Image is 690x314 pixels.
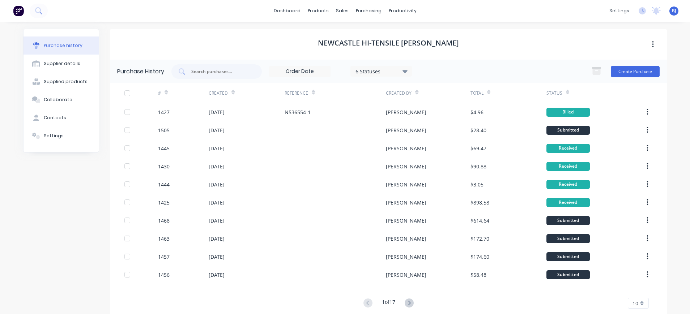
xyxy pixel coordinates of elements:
div: Contacts [44,115,66,121]
div: Status [546,90,562,96]
button: Contacts [24,109,99,127]
button: Supplied products [24,73,99,91]
div: productivity [385,5,420,16]
div: $174.60 [470,253,489,261]
button: Settings [24,127,99,145]
button: Collaborate [24,91,99,109]
div: [PERSON_NAME] [386,181,426,188]
input: Order Date [269,66,330,77]
div: 1430 [158,163,170,170]
div: Received [546,180,590,189]
div: [PERSON_NAME] [386,271,426,279]
div: sales [332,5,352,16]
div: [PERSON_NAME] [386,217,426,224]
div: $28.40 [470,126,486,134]
div: [PERSON_NAME] [386,126,426,134]
div: [DATE] [209,145,225,152]
div: Submitted [546,234,590,243]
div: N536554-1 [285,108,311,116]
div: $69.47 [470,145,486,152]
button: Purchase history [24,36,99,55]
a: dashboard [270,5,304,16]
div: [PERSON_NAME] [386,253,426,261]
div: [DATE] [209,199,225,206]
div: # [158,90,161,96]
button: Create Purchase [611,66,660,77]
div: purchasing [352,5,385,16]
div: Billed [546,108,590,117]
div: Settings [44,133,64,139]
div: [DATE] [209,271,225,279]
input: Search purchases... [191,68,251,75]
div: Submitted [546,270,590,279]
div: 1445 [158,145,170,152]
h1: Newcastle Hi-Tensile [PERSON_NAME] [318,39,459,47]
div: $614.64 [470,217,489,224]
div: $172.70 [470,235,489,242]
div: 6 Statuses [355,67,407,75]
div: 1427 [158,108,170,116]
div: [DATE] [209,217,225,224]
div: Supplier details [44,60,80,67]
div: [PERSON_NAME] [386,108,426,116]
div: products [304,5,332,16]
div: settings [606,5,633,16]
button: Supplier details [24,55,99,73]
div: Submitted [546,252,590,261]
div: [PERSON_NAME] [386,199,426,206]
div: Received [546,162,590,171]
div: [PERSON_NAME] [386,235,426,242]
div: [DATE] [209,108,225,116]
span: 10 [632,300,638,307]
div: Reference [285,90,308,96]
div: $90.88 [470,163,486,170]
div: 1463 [158,235,170,242]
div: $4.96 [470,108,484,116]
div: Created By [386,90,412,96]
div: Purchase history [44,42,82,49]
div: 1456 [158,271,170,279]
div: 1505 [158,126,170,134]
span: BJ [672,8,676,14]
div: [DATE] [209,163,225,170]
div: $58.48 [470,271,486,279]
div: Total [470,90,484,96]
div: [PERSON_NAME] [386,145,426,152]
img: Factory [13,5,24,16]
div: 1 of 17 [382,298,395,309]
div: Supplied products [44,78,88,85]
div: $3.05 [470,181,484,188]
div: Purchase History [117,67,164,76]
div: Created [209,90,228,96]
div: $898.58 [470,199,489,206]
div: 1444 [158,181,170,188]
div: [DATE] [209,253,225,261]
div: [DATE] [209,126,225,134]
div: Received [546,198,590,207]
div: [DATE] [209,181,225,188]
div: 1468 [158,217,170,224]
div: 1457 [158,253,170,261]
div: 1425 [158,199,170,206]
div: Received [546,144,590,153]
div: Submitted [546,216,590,225]
div: Collaborate [44,96,72,103]
div: Submitted [546,126,590,135]
div: [PERSON_NAME] [386,163,426,170]
div: [DATE] [209,235,225,242]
